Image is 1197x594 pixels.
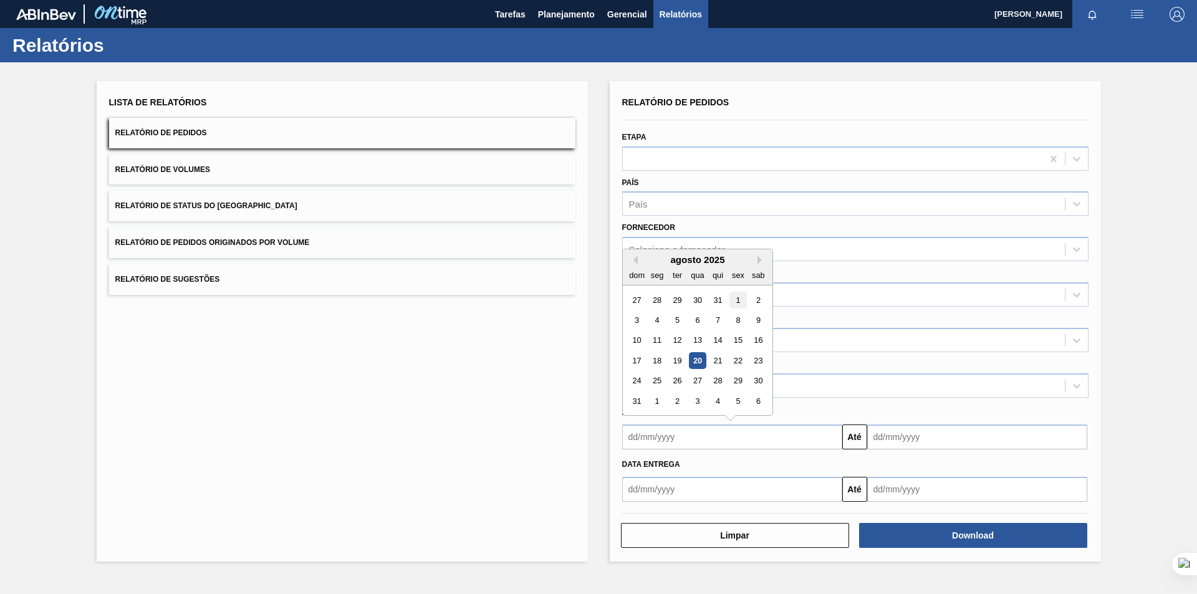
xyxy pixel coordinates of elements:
[627,290,768,411] div: month 2025-08
[628,267,645,284] div: dom
[538,7,595,22] span: Planejamento
[729,332,746,349] div: Choose sexta-feira, 15 de agosto de 2025
[668,373,685,390] div: Choose terça-feira, 26 de agosto de 2025
[668,292,685,309] div: Choose terça-feira, 29 de julho de 2025
[709,267,726,284] div: qui
[648,332,665,349] div: Choose segunda-feira, 11 de agosto de 2025
[668,352,685,369] div: Choose terça-feira, 19 de agosto de 2025
[115,128,207,137] span: Relatório de Pedidos
[607,7,647,22] span: Gerencial
[1072,6,1112,23] button: Notificações
[622,424,842,449] input: dd/mm/yyyy
[622,133,647,141] label: Etapa
[648,352,665,369] div: Choose segunda-feira, 18 de agosto de 2025
[709,373,726,390] div: Choose quinta-feira, 28 de agosto de 2025
[628,332,645,349] div: Choose domingo, 10 de agosto de 2025
[648,393,665,410] div: Choose segunda-feira, 1 de setembro de 2025
[749,352,766,369] div: Choose sábado, 23 de agosto de 2025
[709,292,726,309] div: Choose quinta-feira, 31 de julho de 2025
[16,9,76,20] img: TNhmsLtSVTkK8tSr43FrP2fwEKptu5GPRR3wAAAABJRU5ErkJggg==
[115,275,220,284] span: Relatório de Sugestões
[867,424,1087,449] input: dd/mm/yyyy
[648,373,665,390] div: Choose segunda-feira, 25 de agosto de 2025
[109,118,575,148] button: Relatório de Pedidos
[689,267,706,284] div: qua
[749,373,766,390] div: Choose sábado, 30 de agosto de 2025
[729,292,746,309] div: Choose sexta-feira, 1 de agosto de 2025
[709,352,726,369] div: Choose quinta-feira, 21 de agosto de 2025
[749,332,766,349] div: Choose sábado, 16 de agosto de 2025
[689,393,706,410] div: Choose quarta-feira, 3 de setembro de 2025
[709,393,726,410] div: Choose quinta-feira, 4 de setembro de 2025
[628,393,645,410] div: Choose domingo, 31 de agosto de 2025
[689,332,706,349] div: Choose quarta-feira, 13 de agosto de 2025
[648,292,665,309] div: Choose segunda-feira, 28 de julho de 2025
[12,38,234,52] h1: Relatórios
[622,178,639,187] label: País
[709,312,726,328] div: Choose quinta-feira, 7 de agosto de 2025
[729,352,746,369] div: Choose sexta-feira, 22 de agosto de 2025
[689,352,706,369] div: Choose quarta-feira, 20 de agosto de 2025
[648,312,665,328] div: Choose segunda-feira, 4 de agosto de 2025
[729,393,746,410] div: Choose sexta-feira, 5 de setembro de 2025
[842,424,867,449] button: Até
[628,292,645,309] div: Choose domingo, 27 de julho de 2025
[109,97,207,107] span: Lista de Relatórios
[749,267,766,284] div: sab
[668,267,685,284] div: ter
[629,199,648,209] div: País
[115,238,310,247] span: Relatório de Pedidos Originados por Volume
[622,477,842,502] input: dd/mm/yyyy
[622,97,729,107] span: Relatório de Pedidos
[709,332,726,349] div: Choose quinta-feira, 14 de agosto de 2025
[729,267,746,284] div: sex
[629,256,638,264] button: Previous Month
[109,228,575,258] button: Relatório de Pedidos Originados por Volume
[495,7,526,22] span: Tarefas
[689,312,706,328] div: Choose quarta-feira, 6 de agosto de 2025
[867,477,1087,502] input: dd/mm/yyyy
[109,264,575,295] button: Relatório de Sugestões
[1130,7,1145,22] img: userActions
[622,460,680,469] span: Data entrega
[749,312,766,328] div: Choose sábado, 9 de agosto de 2025
[668,312,685,328] div: Choose terça-feira, 5 de agosto de 2025
[1170,7,1185,22] img: Logout
[109,191,575,221] button: Relatório de Status do [GEOGRAPHIC_DATA]
[859,523,1087,548] button: Download
[729,312,746,328] div: Choose sexta-feira, 8 de agosto de 2025
[628,352,645,369] div: Choose domingo, 17 de agosto de 2025
[628,312,645,328] div: Choose domingo, 3 de agosto de 2025
[668,332,685,349] div: Choose terça-feira, 12 de agosto de 2025
[757,256,766,264] button: Next Month
[689,373,706,390] div: Choose quarta-feira, 27 de agosto de 2025
[628,373,645,390] div: Choose domingo, 24 de agosto de 2025
[660,7,702,22] span: Relatórios
[749,292,766,309] div: Choose sábado, 2 de agosto de 2025
[115,165,210,174] span: Relatório de Volumes
[749,393,766,410] div: Choose sábado, 6 de setembro de 2025
[689,292,706,309] div: Choose quarta-feira, 30 de julho de 2025
[115,201,297,210] span: Relatório de Status do [GEOGRAPHIC_DATA]
[109,155,575,185] button: Relatório de Volumes
[842,477,867,502] button: Até
[648,267,665,284] div: seg
[668,393,685,410] div: Choose terça-feira, 2 de setembro de 2025
[623,254,772,265] div: agosto 2025
[622,223,675,232] label: Fornecedor
[729,373,746,390] div: Choose sexta-feira, 29 de agosto de 2025
[621,523,849,548] button: Limpar
[629,244,725,255] div: Selecione o fornecedor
